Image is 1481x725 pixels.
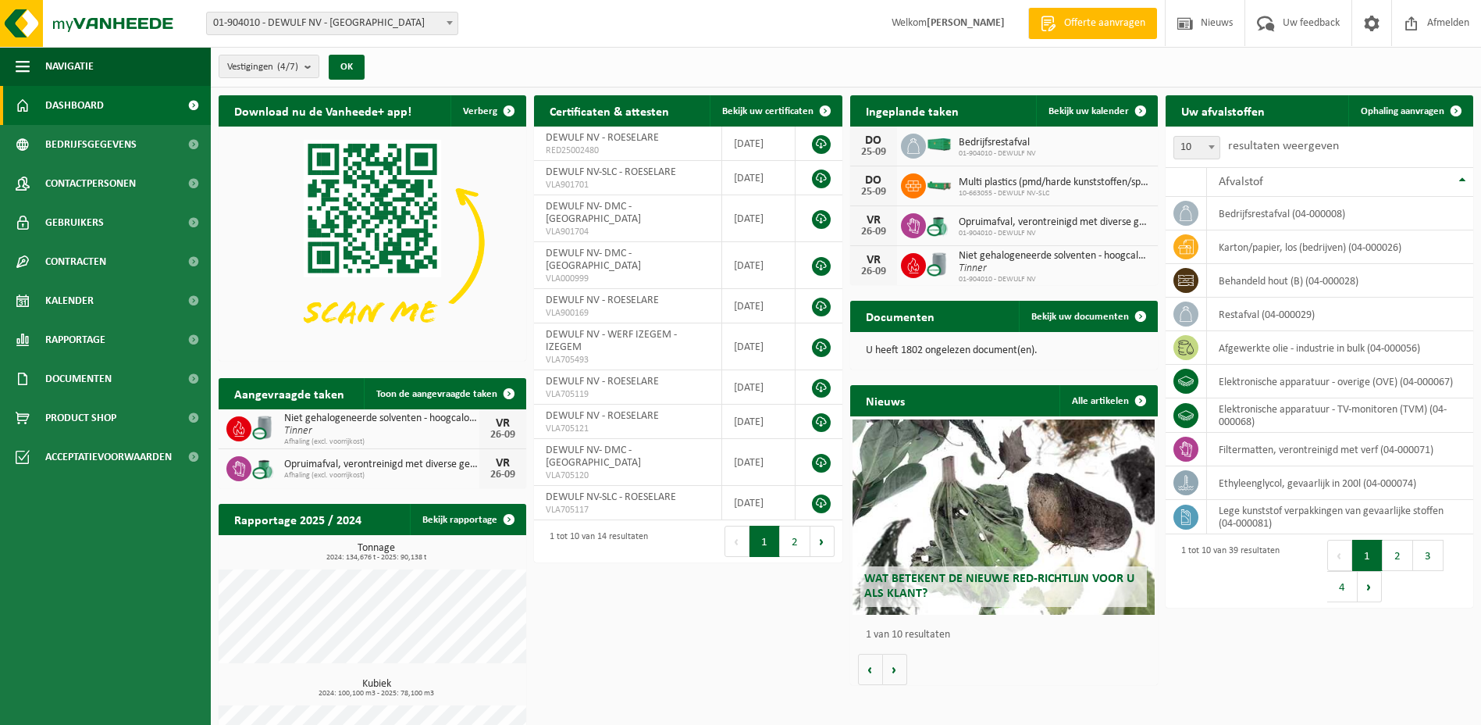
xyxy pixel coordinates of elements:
[1219,176,1263,188] span: Afvalstof
[487,457,518,470] div: VR
[722,242,796,289] td: [DATE]
[546,445,641,469] span: DEWULF NV- DMC - [GEOGRAPHIC_DATA]
[226,554,526,562] span: 2024: 134,676 t - 2025: 90,138 t
[410,504,525,535] a: Bekijk rapportage
[1207,264,1473,298] td: behandeld hout (B) (04-000028)
[1207,365,1473,398] td: elektronische apparatuur - overige (OVE) (04-000067)
[45,281,94,320] span: Kalender
[710,95,841,127] a: Bekijk uw certificaten
[722,439,796,486] td: [DATE]
[376,389,497,399] span: Toon de aangevraagde taken
[1207,298,1473,331] td: restafval (04-000029)
[219,127,526,358] img: Download de VHEPlus App
[284,412,479,425] span: Niet gehalogeneerde solventen - hoogcalorisch in 200lt-vat
[219,95,427,126] h2: Download nu de Vanheede+ app!
[1207,433,1473,466] td: filtermatten, verontreinigd met verf (04-000071)
[1358,571,1382,602] button: Next
[780,526,810,557] button: 2
[853,420,1154,615] a: Wat betekent de nieuwe RED-richtlijn voor u als klant?
[227,55,298,79] span: Vestigingen
[722,323,796,370] td: [DATE]
[858,654,883,685] button: Vorige
[542,524,648,559] div: 1 tot 10 van 14 resultaten
[927,17,1005,29] strong: [PERSON_NAME]
[926,251,952,277] img: LP-LD-00200-CU
[858,227,889,237] div: 26-09
[1228,140,1339,152] label: resultaten weergeven
[858,254,889,266] div: VR
[546,132,659,144] span: DEWULF NV - ROESELARE
[722,405,796,439] td: [DATE]
[858,266,889,277] div: 26-09
[959,149,1036,159] span: 01-904010 - DEWULF NV
[722,289,796,323] td: [DATE]
[1207,398,1473,433] td: elektronische apparatuur - TV-monitoren (TVM) (04-000068)
[1173,538,1280,604] div: 1 tot 10 van 39 resultaten
[45,203,104,242] span: Gebruikers
[45,47,94,86] span: Navigatie
[45,242,106,281] span: Contracten
[858,214,889,227] div: VR
[866,345,1142,356] p: U heeft 1802 ongelezen document(en).
[1327,571,1358,602] button: 4
[546,273,709,285] span: VLA000999
[546,179,709,191] span: VLA901701
[284,425,312,437] i: Tinner
[534,95,685,126] h2: Certificaten & attesten
[883,654,907,685] button: Volgende
[8,691,261,725] iframe: chat widget
[858,147,889,158] div: 25-09
[959,275,1150,284] span: 01-904010 - DEWULF NV
[487,430,518,441] div: 26-09
[866,630,1150,641] p: 1 van 10 resultaten
[329,55,365,80] button: OK
[207,12,457,34] span: 01-904010 - DEWULF NV - ROESELARE
[722,106,813,116] span: Bekijk uw certificaten
[546,470,709,482] span: VLA705120
[1207,331,1473,365] td: afgewerkte olie - industrie in bulk (04-000056)
[546,329,677,353] span: DEWULF NV - WERF IZEGEM - IZEGEM
[850,385,920,416] h2: Nieuws
[546,248,641,272] span: DEWULF NV- DMC - [GEOGRAPHIC_DATA]
[546,376,659,387] span: DEWULF NV - ROESELARE
[1348,95,1472,127] a: Ophaling aanvragen
[959,137,1036,149] span: Bedrijfsrestafval
[546,166,676,178] span: DEWULF NV-SLC - ROESELARE
[1166,95,1280,126] h2: Uw afvalstoffen
[487,417,518,430] div: VR
[959,250,1150,262] span: Niet gehalogeneerde solventen - hoogcalorisch in 200lt-vat
[45,320,105,359] span: Rapportage
[219,504,377,534] h2: Rapportage 2025 / 2024
[546,201,641,225] span: DEWULF NV- DMC - [GEOGRAPHIC_DATA]
[364,378,525,409] a: Toon de aangevraagde taken
[546,491,676,503] span: DEWULF NV-SLC - ROESELARE
[722,195,796,242] td: [DATE]
[487,470,518,480] div: 26-09
[226,690,526,698] span: 2024: 100,100 m3 - 2025: 78,100 m3
[219,55,319,78] button: Vestigingen(4/7)
[45,125,137,164] span: Bedrijfsgegevens
[1361,106,1444,116] span: Ophaling aanvragen
[277,62,298,72] count: (4/7)
[206,12,458,35] span: 01-904010 - DEWULF NV - ROESELARE
[1036,95,1156,127] a: Bekijk uw kalender
[45,398,116,437] span: Product Shop
[1207,466,1473,500] td: ethyleenglycol, gevaarlijk in 200l (04-000074)
[810,526,835,557] button: Next
[226,543,526,562] h3: Tonnage
[959,229,1150,238] span: 01-904010 - DEWULF NV
[45,164,136,203] span: Contactpersonen
[546,307,709,320] span: VLA900169
[1207,230,1473,264] td: karton/papier, los (bedrijven) (04-000026)
[1028,8,1157,39] a: Offerte aanvragen
[1383,540,1413,571] button: 2
[926,177,952,191] img: HK-XC-10-GN-00
[1019,301,1156,332] a: Bekijk uw documenten
[850,301,950,331] h2: Documenten
[45,86,104,125] span: Dashboard
[546,295,659,306] span: DEWULF NV - ROESELARE
[850,95,974,126] h2: Ingeplande taken
[858,134,889,147] div: DO
[749,526,780,557] button: 1
[251,454,278,480] img: PB-OT-0200-CU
